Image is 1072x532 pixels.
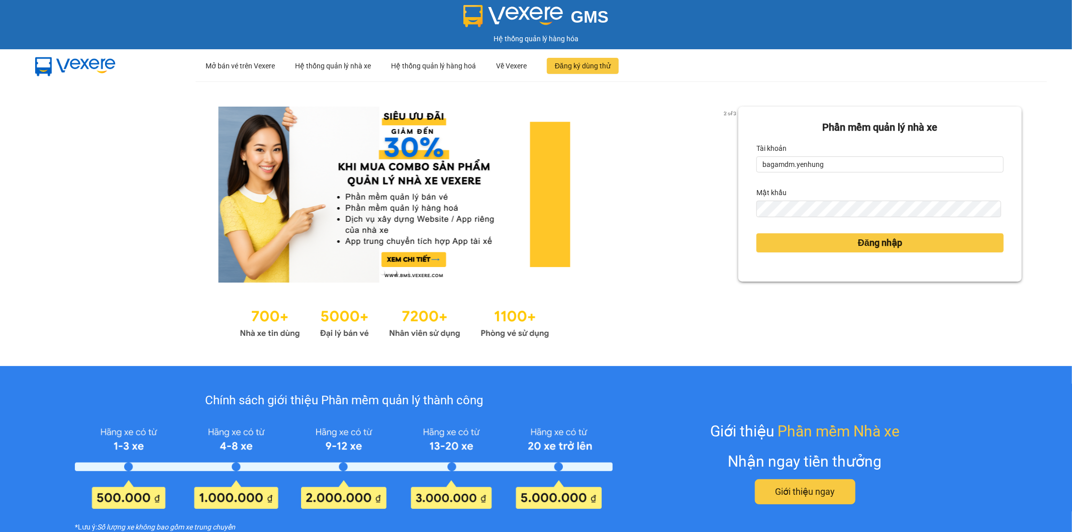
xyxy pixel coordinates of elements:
span: Phần mềm Nhà xe [777,419,900,443]
button: Đăng nhập [756,233,1004,252]
p: 2 of 3 [721,107,738,120]
div: Giới thiệu [710,419,900,443]
img: policy-intruduce-detail.png [75,423,613,509]
input: Mật khẩu [756,201,1001,217]
div: Nhận ngay tiền thưởng [728,450,882,473]
img: Statistics.png [240,303,549,341]
div: Chính sách giới thiệu Phần mềm quản lý thành công [75,391,613,410]
img: logo 2 [463,5,563,27]
span: GMS [571,8,609,26]
li: slide item 2 [393,271,397,275]
label: Tài khoản [756,140,787,156]
div: Về Vexere [496,50,527,82]
input: Tài khoản [756,156,1004,172]
span: Đăng ký dùng thử [555,60,611,71]
div: Phần mềm quản lý nhà xe [756,120,1004,135]
span: Giới thiệu ngay [775,485,835,499]
button: Giới thiệu ngay [755,479,855,504]
button: Đăng ký dùng thử [547,58,619,74]
li: slide item 3 [405,271,409,275]
img: mbUUG5Q.png [25,49,126,82]
div: Hệ thống quản lý hàng hóa [3,33,1069,44]
a: GMS [463,15,609,23]
span: Đăng nhập [858,236,902,250]
button: next slide / item [724,107,738,283]
div: Hệ thống quản lý nhà xe [295,50,371,82]
li: slide item 1 [380,271,384,275]
div: Hệ thống quản lý hàng hoá [391,50,476,82]
label: Mật khẩu [756,185,787,201]
div: Mở bán vé trên Vexere [206,50,275,82]
button: previous slide / item [50,107,64,283]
